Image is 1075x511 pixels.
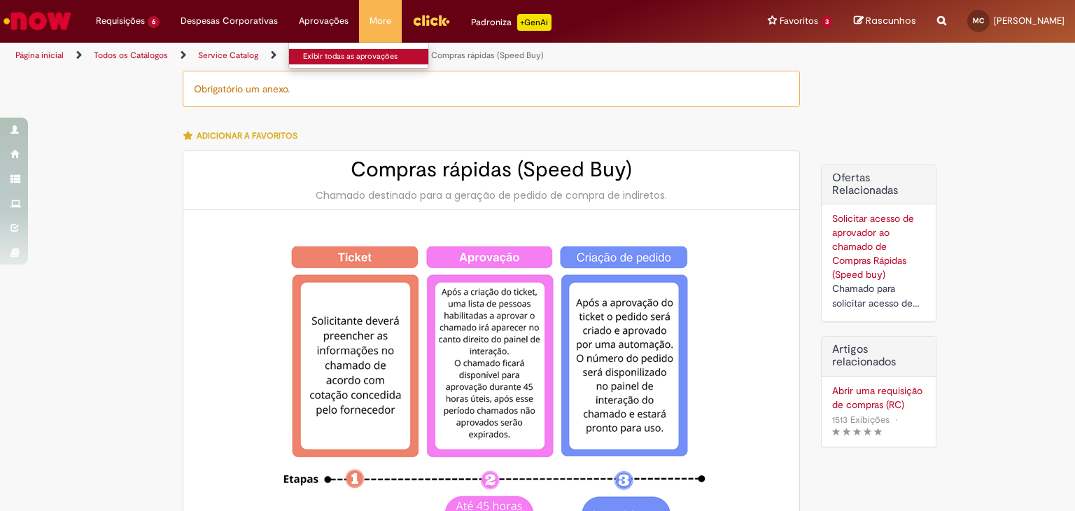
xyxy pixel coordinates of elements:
span: MC [973,16,984,25]
div: Chamado destinado para a geração de pedido de compra de indiretos. [197,188,785,202]
div: Ofertas Relacionadas [821,164,936,322]
span: 6 [148,16,160,28]
span: • [892,410,901,429]
a: Service Catalog [198,50,258,61]
img: ServiceNow [1,7,73,35]
img: click_logo_yellow_360x200.png [412,10,450,31]
span: Requisições [96,14,145,28]
a: Rascunhos [854,15,916,28]
h2: Compras rápidas (Speed Buy) [197,158,785,181]
div: Obrigatório um anexo. [183,71,800,107]
a: Todos os Catálogos [94,50,168,61]
ul: Trilhas de página [10,43,706,69]
h2: Ofertas Relacionadas [832,172,925,197]
h3: Artigos relacionados [832,344,925,368]
div: Chamado para solicitar acesso de aprovador ao ticket de Speed buy [832,281,925,311]
span: 1513 Exibições [832,414,890,426]
span: More [370,14,391,28]
a: Compras rápidas (Speed Buy) [431,50,544,61]
a: Solicitar acesso de aprovador ao chamado de Compras Rápidas (Speed buy) [832,212,914,281]
div: Padroniza [471,14,551,31]
ul: Aprovações [288,42,429,69]
a: Abrir uma requisição de compras (RC) [832,384,925,412]
p: +GenAi [517,14,551,31]
span: Despesas Corporativas [181,14,278,28]
span: Rascunhos [866,14,916,27]
span: 3 [821,16,833,28]
span: [PERSON_NAME] [994,15,1065,27]
span: Aprovações [299,14,349,28]
span: Favoritos [780,14,818,28]
span: Adicionar a Favoritos [197,130,297,141]
a: Exibir todas as aprovações [289,49,443,64]
button: Adicionar a Favoritos [183,121,305,150]
a: Página inicial [15,50,64,61]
